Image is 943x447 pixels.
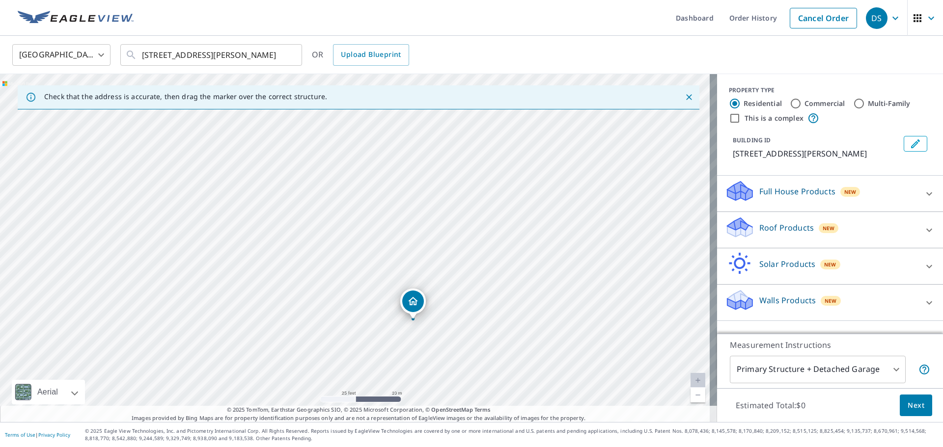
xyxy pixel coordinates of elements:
[431,406,472,413] a: OpenStreetMap
[227,406,491,414] span: © 2025 TomTom, Earthstar Geographics SIO, © 2025 Microsoft Corporation, ©
[729,86,931,95] div: PROPERTY TYPE
[683,91,695,104] button: Close
[759,294,816,306] p: Walls Products
[728,394,813,416] p: Estimated Total: $0
[844,188,857,196] span: New
[918,364,930,375] span: Your report will include the primary structure and a detached garage if one exists.
[823,224,835,232] span: New
[733,136,771,144] p: BUILDING ID
[824,261,836,268] span: New
[804,99,845,108] label: Commercial
[5,431,35,438] a: Terms of Use
[333,44,409,66] a: Upload Blueprint
[866,7,888,29] div: DS
[142,41,282,69] input: Search by address or latitude-longitude
[908,399,924,412] span: Next
[725,289,935,316] div: Walls ProductsNew
[730,356,906,383] div: Primary Structure + Detached Garage
[725,216,935,244] div: Roof ProductsNew
[85,427,938,442] p: © 2025 Eagle View Technologies, Inc. and Pictometry International Corp. All Rights Reserved. Repo...
[904,136,927,152] button: Edit building 1
[400,289,426,319] div: Dropped pin, building 1, Residential property, 535 E Sawyer Blvd Newaygo, MI 49337
[790,8,857,28] a: Cancel Order
[744,99,782,108] label: Residential
[12,380,85,404] div: Aerial
[725,252,935,280] div: Solar ProductsNew
[312,44,409,66] div: OR
[733,148,900,159] p: [STREET_ADDRESS][PERSON_NAME]
[868,99,911,108] label: Multi-Family
[5,432,70,438] p: |
[745,113,804,123] label: This is a complex
[759,258,815,270] p: Solar Products
[900,394,932,417] button: Next
[725,180,935,208] div: Full House ProductsNew
[34,380,61,404] div: Aerial
[341,49,401,61] span: Upload Blueprint
[474,406,491,413] a: Terms
[691,373,705,388] a: Current Level 20, Zoom In Disabled
[759,185,835,197] p: Full House Products
[730,339,930,351] p: Measurement Instructions
[691,388,705,402] a: Current Level 20, Zoom Out
[12,41,111,69] div: [GEOGRAPHIC_DATA]
[38,431,70,438] a: Privacy Policy
[44,92,327,101] p: Check that the address is accurate, then drag the marker over the correct structure.
[759,222,814,234] p: Roof Products
[18,11,134,26] img: EV Logo
[825,297,837,305] span: New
